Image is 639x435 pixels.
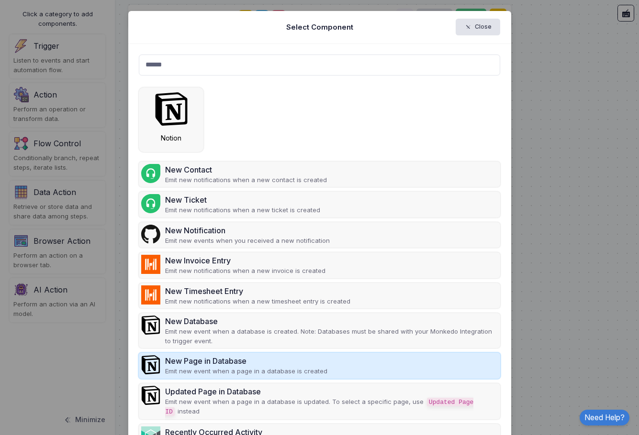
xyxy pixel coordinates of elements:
p: Emit new notifications when a new timesheet entry is created [165,297,350,306]
button: Close [456,19,500,35]
div: New Database [165,315,498,327]
p: Emit new event when a page in a database is created [165,367,327,376]
img: freshdesk.svg [141,164,160,183]
p: Emit new event when a database is created. Note: Databases must be shared with your Monkedo Integ... [165,327,498,346]
img: freshdesk.svg [141,194,160,213]
div: New Ticket [165,194,320,206]
img: github.svg [141,225,160,243]
p: Emit new notifications when a new invoice is created [165,266,325,276]
p: Emit new events when you received a new notification [165,236,330,246]
img: notion.svg [155,92,188,126]
p: Emit new notifications when a new contact is created [165,175,327,185]
h5: Select Component [286,22,353,33]
img: harvest.jpg [141,285,160,304]
div: New Timesheet Entry [165,285,350,297]
p: Emit new notifications when a new ticket is created [165,206,320,215]
img: harvest.jpg [141,255,160,274]
div: New Contact [165,164,327,175]
img: notion.svg [141,315,160,335]
div: Notion [144,133,199,143]
div: New Notification [165,225,330,236]
img: notion.svg [141,355,160,374]
p: Emit new event when a page in a database is updated. To select a specific page, use instead [165,397,498,417]
div: New Invoice Entry [165,255,325,266]
div: Updated Page in Database [165,386,498,397]
div: New Page in Database [165,355,327,367]
img: notion.svg [141,386,160,405]
a: Need Help? [580,410,629,425]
